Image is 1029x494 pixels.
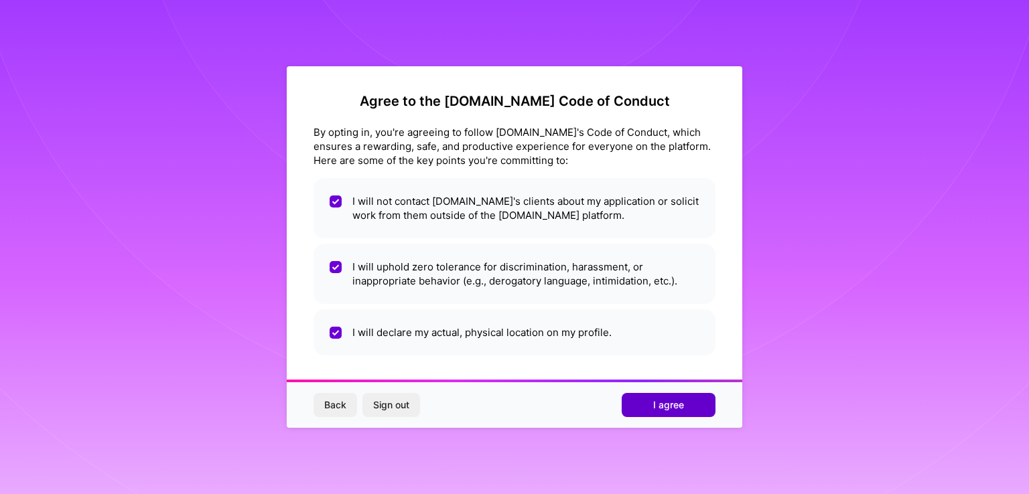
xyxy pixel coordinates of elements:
li: I will not contact [DOMAIN_NAME]'s clients about my application or solicit work from them outside... [314,178,715,238]
span: I agree [653,398,684,412]
div: By opting in, you're agreeing to follow [DOMAIN_NAME]'s Code of Conduct, which ensures a rewardin... [314,125,715,167]
button: Sign out [362,393,420,417]
span: Sign out [373,398,409,412]
li: I will declare my actual, physical location on my profile. [314,309,715,355]
button: I agree [622,393,715,417]
span: Back [324,398,346,412]
h2: Agree to the [DOMAIN_NAME] Code of Conduct [314,93,715,109]
button: Back [314,393,357,417]
li: I will uphold zero tolerance for discrimination, harassment, or inappropriate behavior (e.g., der... [314,244,715,304]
